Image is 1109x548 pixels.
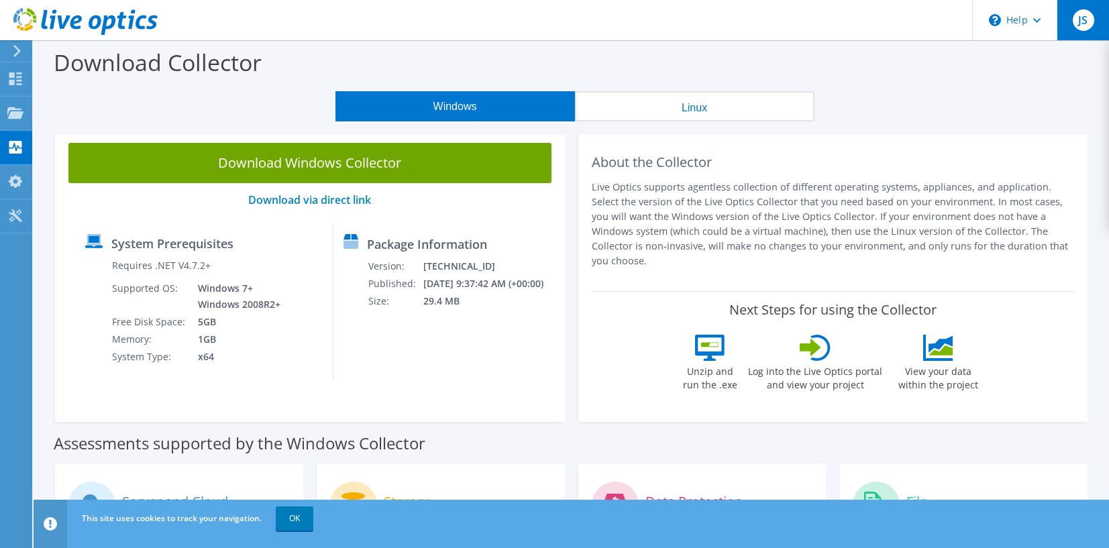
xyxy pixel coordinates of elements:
[248,193,371,207] a: Download via direct link
[368,292,423,310] td: Size:
[276,506,313,531] a: OK
[54,437,425,450] label: Assessments supported by the Windows Collector
[112,259,211,272] label: Requires .NET V4.7.2+
[367,237,487,251] label: Package Information
[592,154,1075,170] h2: About the Collector
[111,348,188,366] td: System Type:
[111,237,233,250] label: System Prerequisites
[111,331,188,348] td: Memory:
[111,313,188,331] td: Free Disk Space:
[82,512,262,524] span: This site uses cookies to track your navigation.
[729,302,937,318] label: Next Steps for using the Collector
[368,258,423,275] td: Version:
[906,495,927,508] label: File
[188,313,283,331] td: 5GB
[122,495,228,508] label: Server and Cloud
[368,275,423,292] td: Published:
[890,361,986,392] label: View your data within the project
[423,258,559,275] td: [TECHNICAL_ID]
[645,495,743,508] label: Data Protection
[188,331,283,348] td: 1GB
[592,180,1075,268] p: Live Optics supports agentless collection of different operating systems, appliances, and applica...
[384,495,431,508] label: Storage
[68,143,551,183] a: Download Windows Collector
[1073,9,1094,31] span: JS
[111,280,188,313] td: Supported OS:
[423,275,559,292] td: [DATE] 9:37:42 AM (+00:00)
[423,292,559,310] td: 29.4 MB
[188,280,283,313] td: Windows 7+ Windows 2008R2+
[188,348,283,366] td: x64
[575,91,814,121] button: Linux
[335,91,575,121] button: Windows
[54,47,262,78] label: Download Collector
[679,361,741,392] label: Unzip and run the .exe
[989,14,1001,26] svg: \n
[747,361,883,392] label: Log into the Live Optics portal and view your project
